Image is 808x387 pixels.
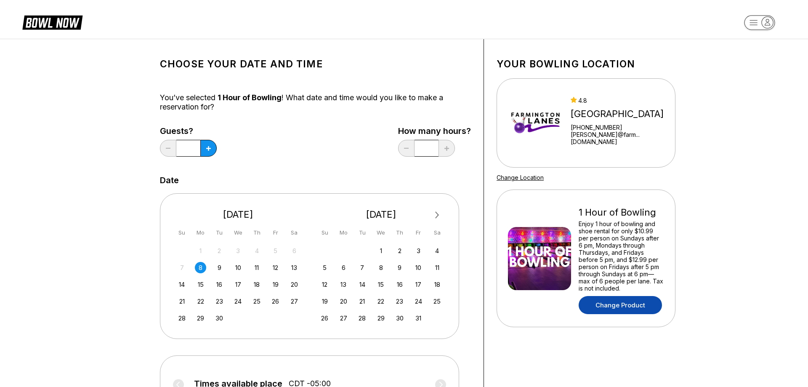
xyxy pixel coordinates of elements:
div: Choose Tuesday, September 30th, 2025 [214,312,225,324]
div: Choose Sunday, September 21st, 2025 [176,296,188,307]
div: Choose Sunday, October 26th, 2025 [319,312,330,324]
div: Choose Wednesday, October 8th, 2025 [375,262,387,273]
div: Choose Thursday, September 11th, 2025 [251,262,263,273]
div: Choose Tuesday, September 16th, 2025 [214,279,225,290]
div: [DATE] [173,209,303,220]
div: Choose Thursday, October 23rd, 2025 [394,296,405,307]
div: Su [176,227,188,238]
div: Choose Sunday, October 5th, 2025 [319,262,330,273]
div: Choose Tuesday, October 7th, 2025 [356,262,368,273]
div: Choose Thursday, October 30th, 2025 [394,312,405,324]
div: Choose Friday, October 24th, 2025 [413,296,424,307]
div: [DATE] [316,209,447,220]
div: month 2025-09 [175,244,301,324]
a: Change Product [579,296,662,314]
h1: Choose your Date and time [160,58,471,70]
div: Choose Friday, October 31st, 2025 [413,312,424,324]
div: Choose Wednesday, October 1st, 2025 [375,245,387,256]
div: Choose Tuesday, September 23rd, 2025 [214,296,225,307]
span: 1 Hour of Bowling [218,93,282,102]
div: Choose Monday, October 6th, 2025 [338,262,349,273]
div: Choose Wednesday, September 10th, 2025 [232,262,244,273]
div: Choose Saturday, September 13th, 2025 [289,262,300,273]
img: 1 Hour of Bowling [508,227,571,290]
div: Not available Monday, September 1st, 2025 [195,245,206,256]
div: We [232,227,244,238]
div: Mo [195,227,206,238]
label: Date [160,176,179,185]
div: Choose Saturday, September 20th, 2025 [289,279,300,290]
label: How many hours? [398,126,471,136]
div: We [375,227,387,238]
div: Not available Saturday, September 6th, 2025 [289,245,300,256]
div: Choose Sunday, September 14th, 2025 [176,279,188,290]
div: Not available Friday, September 5th, 2025 [270,245,281,256]
div: Choose Monday, September 29th, 2025 [195,312,206,324]
div: Choose Wednesday, September 24th, 2025 [232,296,244,307]
div: Choose Sunday, September 28th, 2025 [176,312,188,324]
div: Choose Sunday, October 12th, 2025 [319,279,330,290]
div: Choose Monday, September 8th, 2025 [195,262,206,273]
div: Choose Wednesday, October 29th, 2025 [375,312,387,324]
div: [GEOGRAPHIC_DATA] [571,108,672,120]
div: Th [394,227,405,238]
div: Not available Tuesday, September 2nd, 2025 [214,245,225,256]
label: Guests? [160,126,217,136]
div: Fr [270,227,281,238]
div: Choose Thursday, October 2nd, 2025 [394,245,405,256]
div: Tu [356,227,368,238]
div: Th [251,227,263,238]
div: Sa [289,227,300,238]
div: Choose Saturday, October 11th, 2025 [431,262,443,273]
div: Not available Thursday, September 4th, 2025 [251,245,263,256]
div: Su [319,227,330,238]
div: Not available Wednesday, September 3rd, 2025 [232,245,244,256]
div: Choose Friday, September 12th, 2025 [270,262,281,273]
div: Choose Tuesday, October 14th, 2025 [356,279,368,290]
div: Choose Wednesday, October 22nd, 2025 [375,296,387,307]
div: Choose Friday, October 17th, 2025 [413,279,424,290]
div: You’ve selected ! What date and time would you like to make a reservation for? [160,93,471,112]
div: Choose Thursday, October 9th, 2025 [394,262,405,273]
div: Mo [338,227,349,238]
div: Tu [214,227,225,238]
a: [PERSON_NAME]@farm...[DOMAIN_NAME] [571,131,672,145]
div: Choose Monday, October 27th, 2025 [338,312,349,324]
img: Farmington Lanes [508,91,563,155]
div: Choose Monday, September 22nd, 2025 [195,296,206,307]
div: Choose Thursday, September 18th, 2025 [251,279,263,290]
div: Fr [413,227,424,238]
div: Choose Friday, September 19th, 2025 [270,279,281,290]
div: Choose Wednesday, September 17th, 2025 [232,279,244,290]
div: Enjoy 1 hour of bowling and shoe rental for only $10.99 per person on Sundays after 6 pm, Mondays... [579,220,664,292]
div: Choose Wednesday, October 15th, 2025 [375,279,387,290]
div: Choose Thursday, September 25th, 2025 [251,296,263,307]
h1: Your bowling location [497,58,675,70]
div: Choose Friday, September 26th, 2025 [270,296,281,307]
button: Next Month [431,208,444,222]
div: 4.8 [571,97,672,104]
div: Choose Tuesday, October 21st, 2025 [356,296,368,307]
div: Choose Friday, October 3rd, 2025 [413,245,424,256]
a: Change Location [497,174,544,181]
div: Choose Monday, October 13th, 2025 [338,279,349,290]
div: Choose Thursday, October 16th, 2025 [394,279,405,290]
div: Choose Tuesday, October 28th, 2025 [356,312,368,324]
div: Choose Monday, October 20th, 2025 [338,296,349,307]
div: Sa [431,227,443,238]
div: Choose Monday, September 15th, 2025 [195,279,206,290]
div: 1 Hour of Bowling [579,207,664,218]
div: [PHONE_NUMBER] [571,124,672,131]
div: Choose Sunday, October 19th, 2025 [319,296,330,307]
div: Choose Saturday, September 27th, 2025 [289,296,300,307]
div: Choose Saturday, October 4th, 2025 [431,245,443,256]
div: Not available Sunday, September 7th, 2025 [176,262,188,273]
div: Choose Saturday, October 25th, 2025 [431,296,443,307]
div: Choose Friday, October 10th, 2025 [413,262,424,273]
div: Choose Tuesday, September 9th, 2025 [214,262,225,273]
div: Choose Saturday, October 18th, 2025 [431,279,443,290]
div: month 2025-10 [318,244,444,324]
